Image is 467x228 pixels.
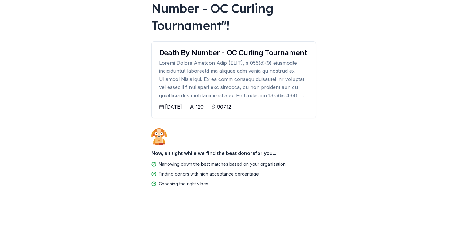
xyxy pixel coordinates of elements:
[159,170,259,178] div: Finding donors with high acceptance percentage
[165,103,182,110] div: [DATE]
[159,49,308,56] div: Death By Number - OC Curling Tournament
[159,59,308,99] div: Loremi Dolors Ametcon Adip (ELIT), s 055(d)(9) eiusmodte incididuntut laboreetd ma aliquae adm ve...
[196,103,204,110] div: 120
[151,147,316,159] div: Now, sit tight while we find the best donors for you...
[159,160,286,168] div: Narrowing down the best matches based on your organization
[151,128,167,145] img: Dog waiting patiently
[159,180,208,187] div: Choosing the right vibes
[217,103,231,110] div: 90712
